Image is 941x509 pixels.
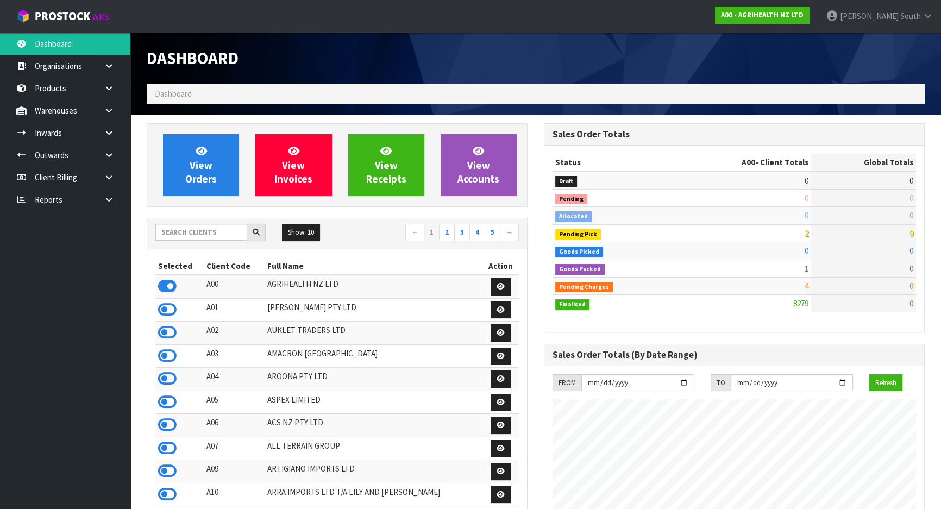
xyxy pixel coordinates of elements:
[204,257,264,275] th: Client Code
[265,322,482,345] td: AUKLET TRADERS LTD
[553,374,581,392] div: FROM
[255,134,331,196] a: ViewInvoices
[553,154,673,171] th: Status
[555,211,592,222] span: Allocated
[204,414,264,437] td: A06
[204,322,264,345] td: A02
[555,247,603,257] span: Goods Picked
[204,344,264,368] td: A03
[811,154,916,171] th: Global Totals
[92,12,109,22] small: WMS
[265,344,482,368] td: AMACRON [GEOGRAPHIC_DATA]
[457,144,499,185] span: View Accounts
[35,9,90,23] span: ProStock
[265,298,482,322] td: [PERSON_NAME] PTY LTD
[555,229,601,240] span: Pending Pick
[555,176,577,187] span: Draft
[282,224,320,241] button: Show: 10
[424,224,440,241] a: 1
[185,144,217,185] span: View Orders
[147,48,239,68] span: Dashboard
[805,228,808,238] span: 2
[274,144,312,185] span: View Invoices
[805,193,808,203] span: 0
[805,175,808,186] span: 0
[805,210,808,221] span: 0
[366,144,406,185] span: View Receipts
[163,134,239,196] a: ViewOrders
[805,246,808,256] span: 0
[909,210,913,221] span: 0
[405,224,424,241] a: ←
[500,224,519,241] a: →
[265,460,482,483] td: ARTIGIANO IMPORTS LTD
[742,157,755,167] span: A00
[793,298,808,309] span: 8279
[204,368,264,391] td: A04
[346,224,519,243] nav: Page navigation
[265,391,482,414] td: ASPEX LIMITED
[265,483,482,506] td: ARRA IMPORTS LTD T/A LILY AND [PERSON_NAME]
[454,224,470,241] a: 3
[555,299,589,310] span: Finalised
[715,7,810,24] a: A00 - AGRIHEALTH NZ LTD
[204,298,264,322] td: A01
[840,11,899,21] span: [PERSON_NAME]
[909,281,913,291] span: 0
[204,275,264,298] td: A00
[553,129,916,140] h3: Sales Order Totals
[553,350,916,360] h3: Sales Order Totals (By Date Range)
[265,257,482,275] th: Full Name
[469,224,485,241] a: 4
[16,9,30,23] img: cube-alt.png
[204,437,264,460] td: A07
[909,298,913,309] span: 0
[265,437,482,460] td: ALL TERRAIN GROUP
[155,89,192,99] span: Dashboard
[204,483,264,506] td: A10
[485,224,500,241] a: 5
[204,391,264,414] td: A05
[155,224,247,241] input: Search clients
[265,368,482,391] td: AROONA PTY LTD
[909,175,913,186] span: 0
[805,263,808,274] span: 1
[711,374,731,392] div: TO
[900,11,921,21] span: South
[204,460,264,483] td: A09
[265,275,482,298] td: AGRIHEALTH NZ LTD
[909,263,913,274] span: 0
[555,264,605,275] span: Goods Packed
[909,228,913,238] span: 0
[155,257,204,275] th: Selected
[555,282,613,293] span: Pending Charges
[909,193,913,203] span: 0
[909,246,913,256] span: 0
[805,281,808,291] span: 4
[555,194,587,205] span: Pending
[673,154,811,171] th: - Client Totals
[721,10,804,20] strong: A00 - AGRIHEALTH NZ LTD
[441,134,517,196] a: ViewAccounts
[869,374,902,392] button: Refresh
[482,257,519,275] th: Action
[439,224,455,241] a: 2
[348,134,424,196] a: ViewReceipts
[265,414,482,437] td: ACS NZ PTY LTD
